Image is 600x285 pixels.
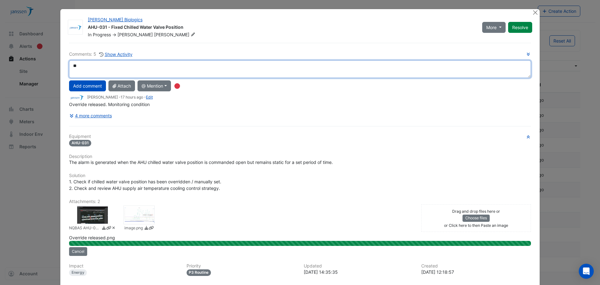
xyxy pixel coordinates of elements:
a: [PERSON_NAME] Biologics [88,17,142,22]
button: Cancel [69,247,87,256]
div: Tooltip anchor [174,83,180,89]
h6: Impact [69,263,179,269]
small: NQBAS AHU-031.png [69,225,100,232]
small: or Click here to then Paste an image [444,223,508,228]
h6: Created [421,263,531,269]
span: 2025-09-09 14:35:35 [121,95,143,99]
span: [PERSON_NAME] [154,32,197,38]
div: image.png [123,206,155,224]
h6: Equipment [69,134,531,139]
h6: Description [69,154,531,159]
img: JnJ Janssen [68,24,82,31]
span: -> [112,32,116,37]
button: Add comment [69,80,106,91]
span: 1. Check if chilled water valve position has been overridden / manually set. 2. Check and review ... [69,179,221,191]
h6: Priority [187,263,297,269]
span: The alarm is generated when the AHU chilled water valve position is commanded open but remains st... [69,160,333,165]
ngb-progressbar: progress bar [69,241,531,246]
button: @ Mention [137,80,171,91]
div: [DATE] 14:35:35 [304,269,414,275]
div: Open Intercom Messenger [579,264,594,279]
button: Resolve [508,22,532,33]
small: image.png [124,225,143,232]
button: Close [532,9,538,16]
h6: Solution [69,173,531,178]
button: Show Activity [99,51,133,58]
h6: Updated [304,263,414,269]
div: [DATE] 12:18:57 [421,269,531,275]
button: More [482,22,506,33]
button: Choose files [462,215,490,221]
h6: Attachments: 2 [69,199,531,204]
div: Energy [69,269,87,276]
a: Download [102,225,106,232]
span: More [486,24,497,31]
span: Override released. Monitoring condition [69,102,150,107]
button: 4 more comments [69,110,112,121]
img: JnJ Janssen [69,94,85,101]
a: Edit [146,95,153,99]
a: Copy link to clipboard [149,225,153,232]
span: AHU-031 [69,140,91,146]
small: [PERSON_NAME] - - [87,94,153,100]
div: Comments: 5 [69,51,133,58]
a: Delete [111,225,116,232]
button: Attach [108,80,135,91]
div: P3 Routine [187,269,211,276]
a: Download [144,225,149,232]
a: Copy link to clipboard [106,225,111,232]
span: [PERSON_NAME] [117,32,153,37]
span: In Progress [88,32,111,37]
small: Drag and drop files here or [452,209,500,214]
div: NQBAS AHU-031.png [77,206,108,224]
div: AHU-031 - Fixed Chilled Water Valve Position [88,24,475,32]
div: Override released.png [69,234,115,241]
